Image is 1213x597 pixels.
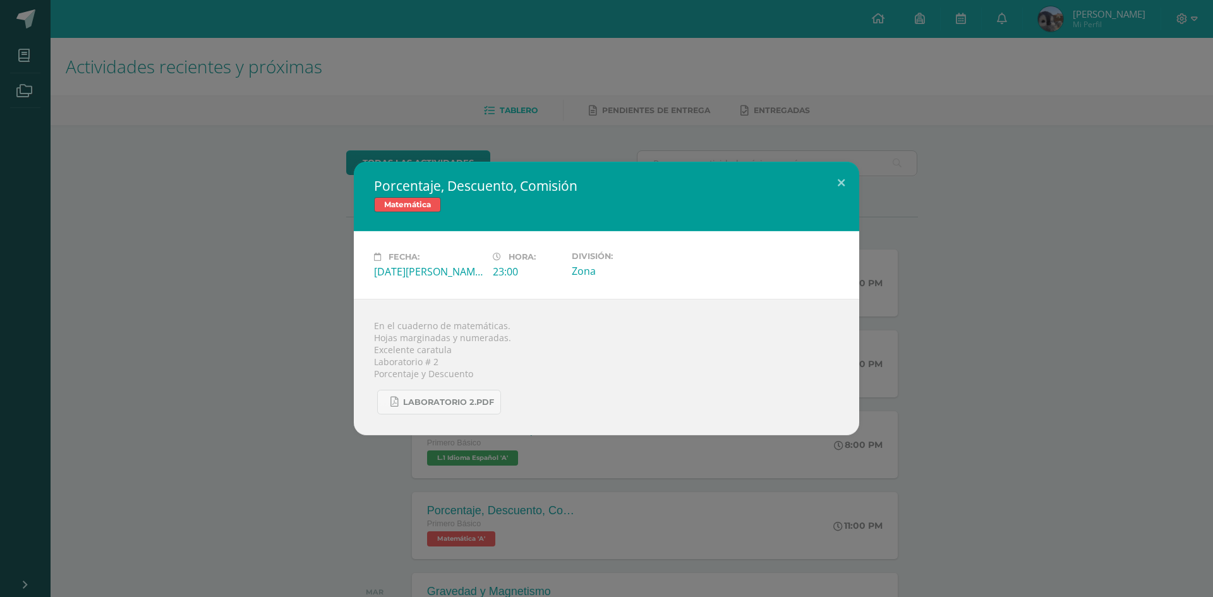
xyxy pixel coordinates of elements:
div: Zona [572,264,680,278]
h2: Porcentaje, Descuento, Comisión [374,177,839,195]
div: 23:00 [493,265,562,279]
span: Laboratorio 2.pdf [403,397,494,407]
label: División: [572,251,680,261]
a: Laboratorio 2.pdf [377,390,501,414]
div: [DATE][PERSON_NAME] [374,265,483,279]
button: Close (Esc) [823,162,859,205]
div: En el cuaderno de matemáticas. Hojas marginadas y numeradas. Excelente caratula Laboratorio # 2 P... [354,299,859,435]
span: Matemática [374,197,441,212]
span: Fecha: [389,252,419,262]
span: Hora: [509,252,536,262]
